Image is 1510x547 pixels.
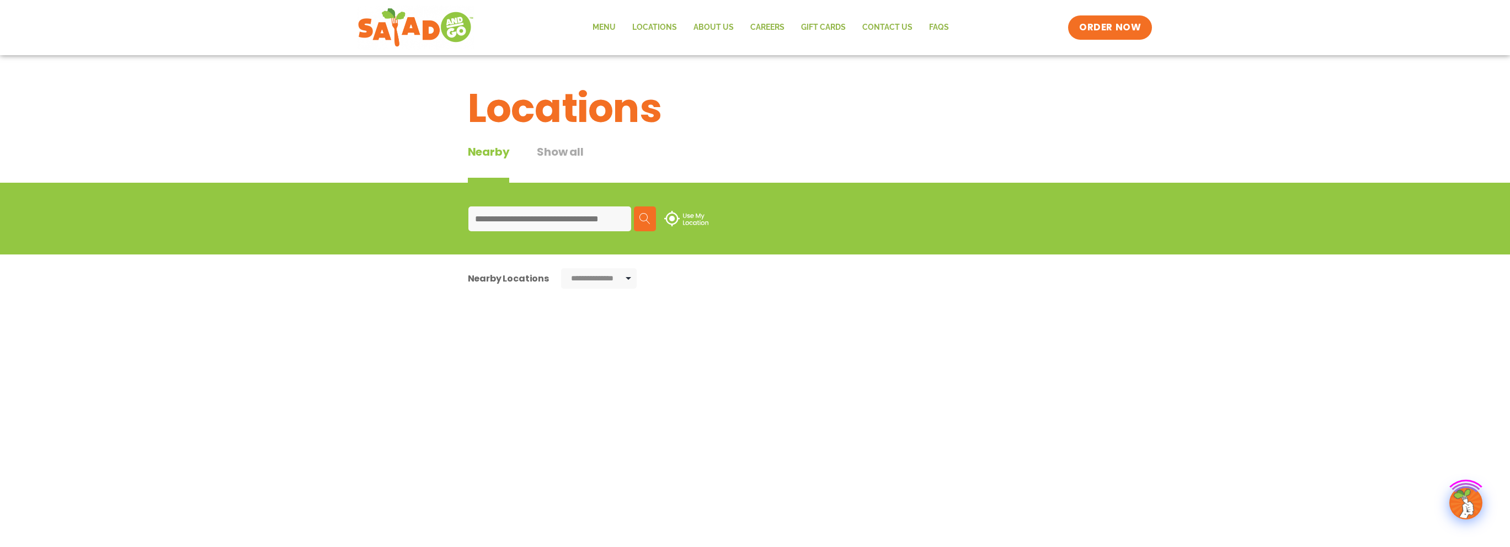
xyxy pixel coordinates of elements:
button: Show all [537,144,583,183]
img: search.svg [639,213,650,224]
a: GIFT CARDS [793,15,854,40]
div: Tabbed content [468,144,611,183]
div: Nearby Locations [468,272,549,285]
img: new-SAG-logo-768×292 [358,6,474,50]
a: Careers [742,15,793,40]
a: Locations [624,15,685,40]
nav: Menu [584,15,957,40]
img: use-location.svg [664,211,708,226]
a: Menu [584,15,624,40]
a: Contact Us [854,15,921,40]
a: About Us [685,15,742,40]
div: Nearby [468,144,510,183]
a: FAQs [921,15,957,40]
span: ORDER NOW [1079,21,1141,34]
h1: Locations [468,78,1043,138]
a: ORDER NOW [1068,15,1152,40]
